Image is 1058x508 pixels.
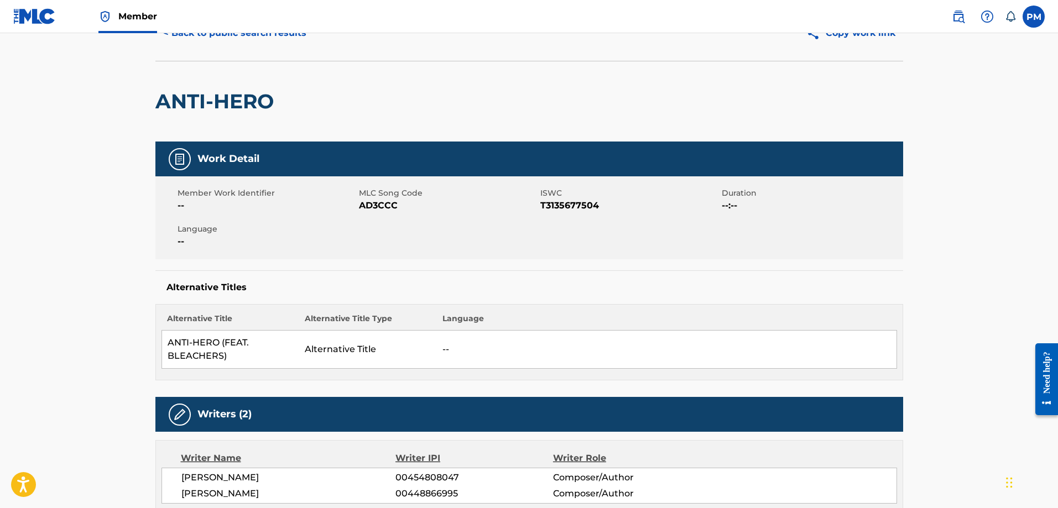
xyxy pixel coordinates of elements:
th: Alternative Title [161,313,299,331]
iframe: Chat Widget [1003,455,1058,508]
span: AD3CCC [359,199,538,212]
div: Writer Role [553,452,696,465]
button: Copy work link [799,19,903,47]
td: ANTI-HERO (FEAT. BLEACHERS) [161,331,299,369]
th: Alternative Title Type [299,313,437,331]
span: Member Work Identifier [178,187,356,199]
h2: ANTI-HERO [155,89,279,114]
img: search [952,10,965,23]
img: Copy work link [806,27,826,40]
img: help [981,10,994,23]
th: Language [437,313,897,331]
span: ISWC [540,187,719,199]
td: Alternative Title [299,331,437,369]
span: Composer/Author [553,487,696,500]
span: -- [178,199,356,212]
span: [PERSON_NAME] [181,487,396,500]
div: Writer Name [181,452,396,465]
span: --:-- [722,199,900,212]
span: 00448866995 [395,487,553,500]
div: User Menu [1023,6,1045,28]
h5: Alternative Titles [166,282,892,293]
div: Chat-Widget [1003,455,1058,508]
td: -- [437,331,897,369]
button: < Back to public search results [155,19,314,47]
img: MLC Logo [13,8,56,24]
span: T3135677504 [540,199,719,212]
div: Writer IPI [395,452,553,465]
a: Public Search [947,6,970,28]
div: Ziehen [1006,466,1013,499]
span: MLC Song Code [359,187,538,199]
h5: Work Detail [197,153,259,165]
iframe: Resource Center [1027,335,1058,424]
span: Duration [722,187,900,199]
span: [PERSON_NAME] [181,471,396,484]
img: Top Rightsholder [98,10,112,23]
span: Member [118,10,157,23]
img: Writers [173,408,186,421]
span: Composer/Author [553,471,696,484]
div: Notifications [1005,11,1016,22]
h5: Writers (2) [197,408,252,421]
span: 00454808047 [395,471,553,484]
span: Language [178,223,356,235]
span: -- [178,235,356,248]
div: Help [976,6,998,28]
img: Work Detail [173,153,186,166]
